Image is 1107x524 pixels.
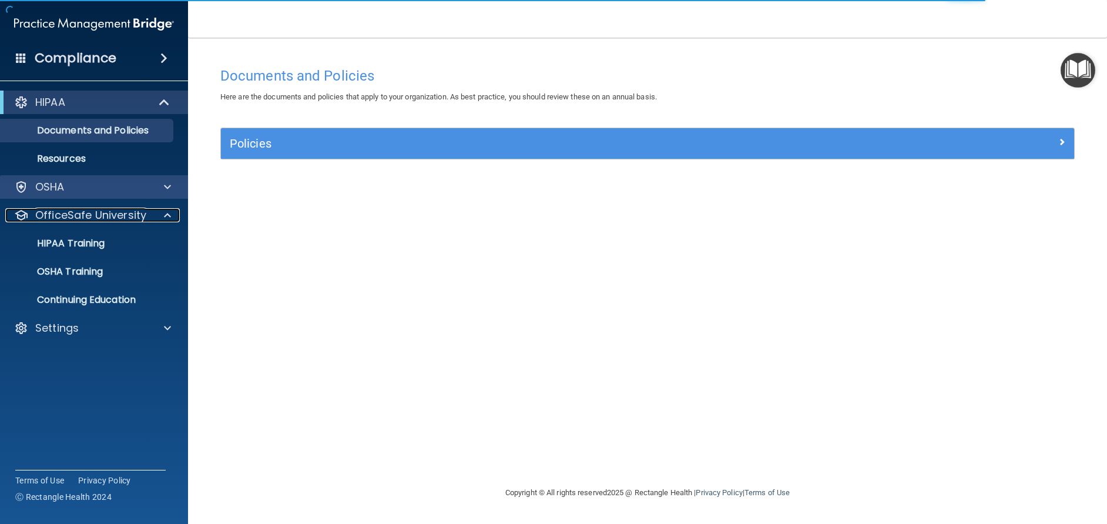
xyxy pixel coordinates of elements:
[14,95,170,109] a: HIPAA
[8,153,168,165] p: Resources
[696,488,742,497] a: Privacy Policy
[14,180,171,194] a: OSHA
[15,491,112,503] span: Ⓒ Rectangle Health 2024
[8,125,168,136] p: Documents and Policies
[35,95,65,109] p: HIPAA
[35,208,146,222] p: OfficeSafe University
[8,266,103,278] p: OSHA Training
[35,321,79,335] p: Settings
[433,474,862,512] div: Copyright © All rights reserved 2025 @ Rectangle Health | |
[904,440,1093,488] iframe: Drift Widget Chat Controller
[15,475,64,486] a: Terms of Use
[14,12,174,36] img: PMB logo
[220,68,1075,84] h4: Documents and Policies
[35,180,65,194] p: OSHA
[1061,53,1095,88] button: Open Resource Center
[8,238,105,249] p: HIPAA Training
[230,137,852,150] h5: Policies
[8,294,168,306] p: Continuing Education
[744,488,790,497] a: Terms of Use
[14,321,171,335] a: Settings
[35,50,116,66] h4: Compliance
[78,475,131,486] a: Privacy Policy
[230,134,1065,153] a: Policies
[14,208,171,222] a: OfficeSafe University
[220,92,657,101] span: Here are the documents and policies that apply to your organization. As best practice, you should...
